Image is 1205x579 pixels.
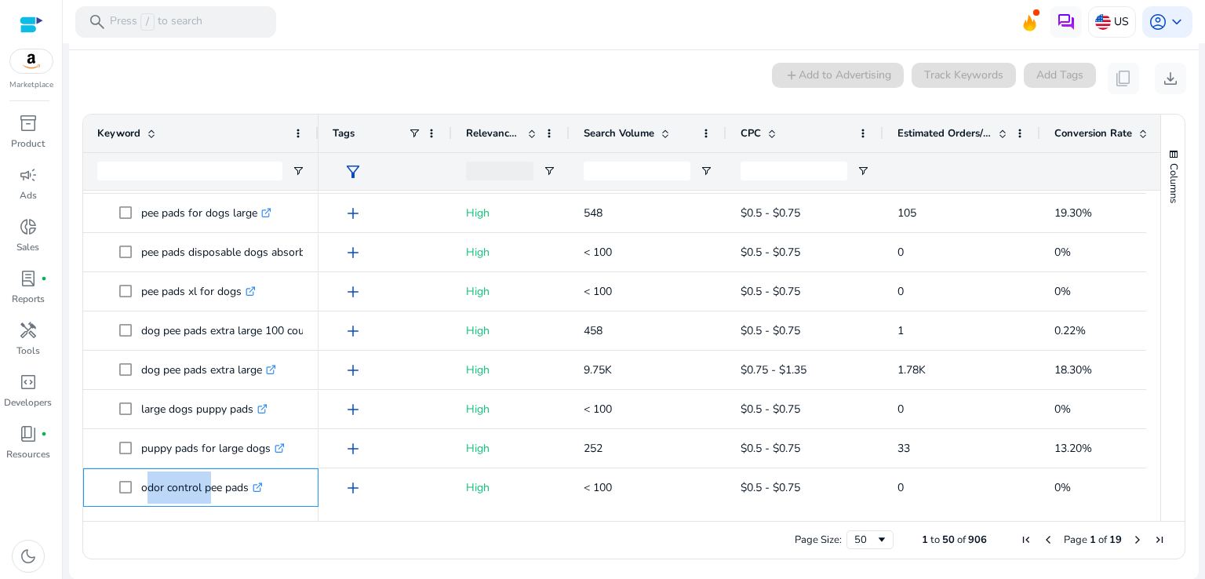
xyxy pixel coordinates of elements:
span: add [344,204,362,223]
p: odor control pee pads [141,472,263,504]
span: < 100 [584,480,612,495]
p: pee pads for dogs large [141,197,271,229]
span: 0 [897,402,904,417]
p: High [466,393,555,425]
p: pee pads xl for dogs [141,275,256,308]
span: 0.22% [1054,323,1086,338]
span: 1 [922,533,928,547]
span: Page [1064,533,1087,547]
span: 0% [1054,245,1071,260]
span: 0% [1054,284,1071,299]
div: Page Size: [795,533,842,547]
span: $0.5 - $0.75 [741,402,800,417]
span: account_circle [1149,13,1167,31]
span: of [1098,533,1107,547]
span: 1.78K [897,362,926,377]
p: dog pee pads extra large [141,354,276,386]
span: < 100 [584,245,612,260]
input: CPC Filter Input [741,162,847,180]
span: download [1161,69,1180,88]
span: dark_mode [19,547,38,566]
div: Previous Page [1042,533,1054,546]
span: campaign [19,166,38,184]
span: $0.5 - $0.75 [741,323,800,338]
p: High [466,197,555,229]
img: us.svg [1095,14,1111,30]
img: amazon.svg [10,49,53,73]
span: Relevance Score [466,126,521,140]
p: Tools [16,344,40,358]
span: 1 [1090,533,1096,547]
p: US [1114,8,1129,35]
div: Next Page [1131,533,1144,546]
span: 458 [584,323,602,338]
input: Keyword Filter Input [97,162,282,180]
span: lab_profile [19,269,38,288]
p: dog pee pads extra large 100 count [141,315,329,347]
button: Open Filter Menu [700,165,712,177]
span: 19.30% [1054,206,1092,220]
span: search [88,13,107,31]
span: Estimated Orders/Month [897,126,992,140]
span: $0.5 - $0.75 [741,284,800,299]
p: High [466,275,555,308]
p: High [466,354,555,386]
span: donut_small [19,217,38,236]
span: 9.75K [584,362,612,377]
span: 0 [897,245,904,260]
button: Open Filter Menu [857,165,869,177]
span: Columns [1167,163,1181,203]
button: Open Filter Menu [292,165,304,177]
div: Page Size [846,530,894,549]
span: add [344,243,362,262]
span: add [344,361,362,380]
span: Search Volume [584,126,654,140]
span: 0 [897,284,904,299]
span: 33 [897,441,910,456]
span: inventory_2 [19,114,38,133]
span: keyboard_arrow_down [1167,13,1186,31]
p: Marketplace [9,79,53,91]
div: First Page [1020,533,1032,546]
span: add [344,479,362,497]
span: filter_alt [344,162,362,181]
div: Last Page [1153,533,1166,546]
span: add [344,400,362,419]
p: large dogs puppy pads [141,393,268,425]
span: $0.5 - $0.75 [741,245,800,260]
span: 0 [897,480,904,495]
span: add [344,439,362,458]
span: 0% [1054,480,1071,495]
span: to [930,533,940,547]
span: 18.30% [1054,362,1092,377]
p: Press to search [110,13,202,31]
button: Open Filter Menu [543,165,555,177]
p: Sales [16,240,39,254]
p: puppy pads for large dogs [141,432,285,464]
span: < 100 [584,402,612,417]
span: handyman [19,321,38,340]
div: 50 [854,533,876,547]
span: $0.5 - $0.75 [741,480,800,495]
span: 19 [1109,533,1122,547]
span: code_blocks [19,373,38,391]
input: Search Volume Filter Input [584,162,690,180]
p: Reports [12,292,45,306]
span: < 100 [584,284,612,299]
span: Tags [333,126,355,140]
span: fiber_manual_record [41,431,47,437]
p: pee pads disposable dogs absorbent odor control [141,236,399,268]
span: $0.75 - $1.35 [741,362,806,377]
p: High [466,315,555,347]
p: High [466,472,555,504]
span: $0.5 - $0.75 [741,441,800,456]
p: High [466,432,555,464]
span: 13.20% [1054,441,1092,456]
span: add [344,322,362,340]
span: Conversion Rate [1054,126,1132,140]
span: 0% [1054,402,1071,417]
p: High [466,236,555,268]
span: of [957,533,966,547]
span: 548 [584,206,602,220]
span: book_4 [19,424,38,443]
